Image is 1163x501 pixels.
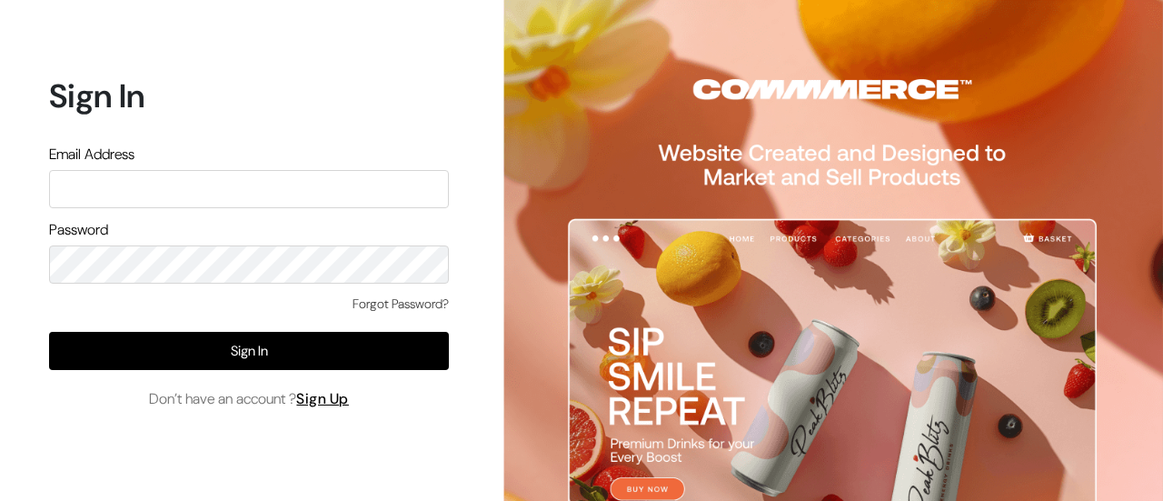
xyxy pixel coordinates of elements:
[49,76,449,115] h1: Sign In
[49,144,134,165] label: Email Address
[149,388,349,410] span: Don’t have an account ?
[296,389,349,408] a: Sign Up
[49,219,108,241] label: Password
[49,332,449,370] button: Sign In
[353,295,449,314] a: Forgot Password?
